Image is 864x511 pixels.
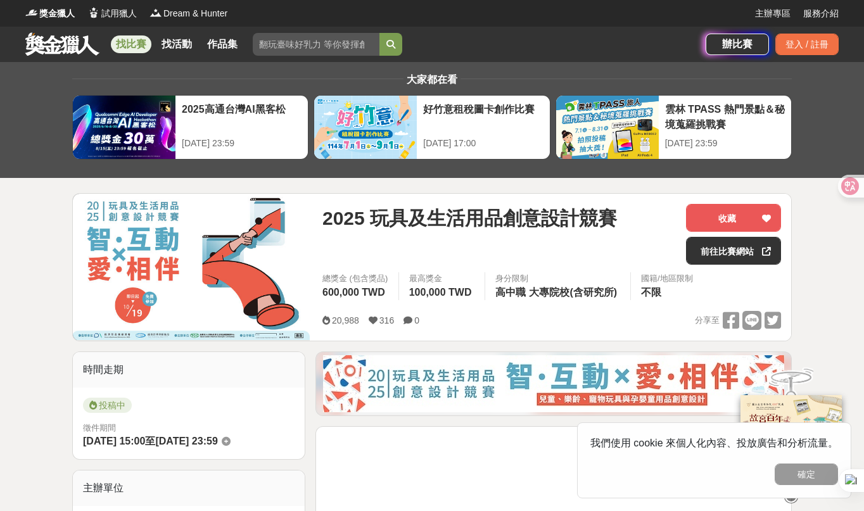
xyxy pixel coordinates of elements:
span: 20,988 [332,315,359,325]
a: 找比賽 [111,35,151,53]
span: 2025 玩具及生活用品創意設計競賽 [322,204,617,232]
input: 翻玩臺味好乳力 等你發揮創意！ [253,33,379,56]
div: 主辦單位 [73,470,305,506]
span: 0 [414,315,419,325]
span: 100,000 TWD [409,287,472,298]
a: 雲林 TPASS 熱門景點＆秘境蒐羅挑戰賽[DATE] 23:59 [556,95,792,160]
div: [DATE] 23:59 [182,137,302,150]
span: 316 [379,315,394,325]
span: [DATE] 23:59 [155,436,217,446]
div: 登入 / 註冊 [775,34,839,55]
span: 投稿中 [83,398,132,413]
a: 主辦專區 [755,7,791,20]
a: Logo試用獵人 [87,7,137,20]
span: 總獎金 (包含獎品) [322,272,388,285]
a: LogoDream & Hunter [149,7,227,20]
div: 時間走期 [73,352,305,388]
span: 大專院校(含研究所) [529,287,617,298]
a: 作品集 [202,35,243,53]
div: [DATE] 17:00 [423,137,543,150]
span: 至 [145,436,155,446]
div: 身分限制 [495,272,620,285]
div: 國籍/地區限制 [641,272,693,285]
a: 前往比賽網站 [686,237,781,265]
span: Dream & Hunter [163,7,227,20]
div: 好竹意租稅圖卡創作比賽 [423,102,543,130]
span: 不限 [641,287,661,298]
span: 高中職 [495,287,526,298]
a: 服務介紹 [803,7,839,20]
span: 600,000 TWD [322,287,385,298]
a: Logo獎金獵人 [25,7,75,20]
button: 收藏 [686,204,781,232]
img: Logo [25,6,38,19]
a: 2025高通台灣AI黑客松[DATE] 23:59 [72,95,308,160]
span: 大家都在看 [403,74,461,85]
a: 辦比賽 [706,34,769,55]
img: 968ab78a-c8e5-4181-8f9d-94c24feca916.png [740,395,842,479]
span: 最高獎金 [409,272,475,285]
img: Cover Image [73,194,310,340]
div: 雲林 TPASS 熱門景點＆秘境蒐羅挑戰賽 [665,102,785,130]
div: 2025高通台灣AI黑客松 [182,102,302,130]
img: Logo [87,6,100,19]
span: 我們使用 cookie 來個人化內容、投放廣告和分析流量。 [590,438,838,448]
span: 徵件期間 [83,423,116,432]
span: [DATE] 15:00 [83,436,145,446]
span: 獎金獵人 [39,7,75,20]
button: 確定 [775,464,838,485]
span: 試用獵人 [101,7,137,20]
a: 找活動 [156,35,197,53]
img: d4b53da7-80d9-4dd2-ac75-b85943ec9b32.jpg [323,355,784,412]
img: Logo [149,6,162,19]
div: [DATE] 23:59 [665,137,785,150]
a: 好竹意租稅圖卡創作比賽[DATE] 17:00 [314,95,550,160]
span: 分享至 [695,311,720,330]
